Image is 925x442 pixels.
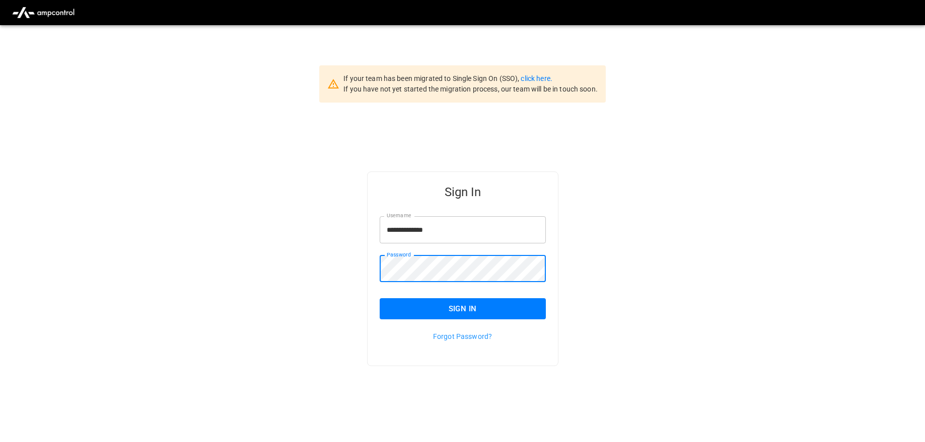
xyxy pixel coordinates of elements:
button: Sign In [380,298,546,319]
label: Username [387,212,411,220]
h5: Sign In [380,184,546,200]
a: click here. [521,74,552,82]
span: If your team has been migrated to Single Sign On (SSO), [343,74,521,82]
p: Forgot Password? [380,331,546,341]
img: ampcontrol.io logo [8,3,79,22]
span: If you have not yet started the migration process, our team will be in touch soon. [343,85,598,93]
label: Password [387,251,411,259]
